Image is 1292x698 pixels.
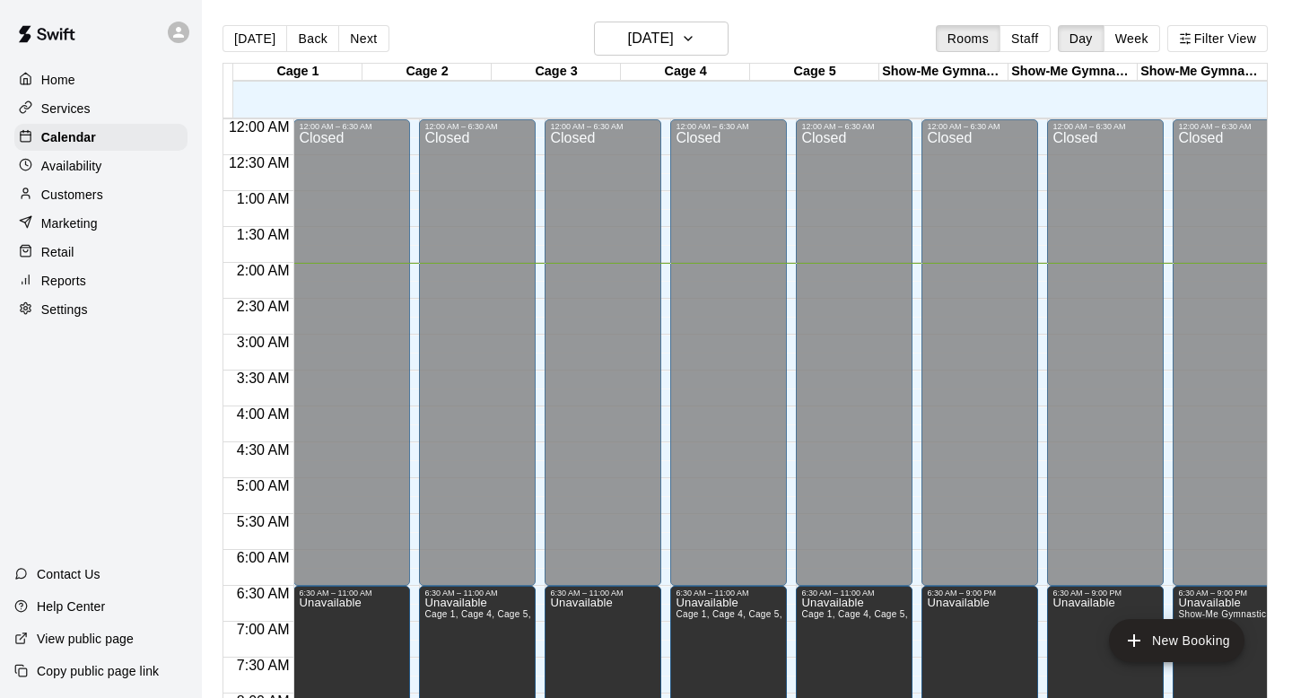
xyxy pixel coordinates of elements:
div: Closed [424,131,530,592]
a: Availability [14,153,188,179]
span: 6:00 AM [232,550,294,565]
p: Contact Us [37,565,100,583]
div: 12:00 AM – 6:30 AM: Closed [293,119,410,586]
div: Cage 3 [492,64,621,81]
div: Show-Me Gymnastics Cage 3 [1138,64,1267,81]
div: 12:00 AM – 6:30 AM [1178,122,1284,131]
p: Availability [41,157,102,175]
div: 6:30 AM – 9:00 PM [1178,589,1284,598]
div: 12:00 AM – 6:30 AM: Closed [545,119,661,586]
a: Calendar [14,124,188,151]
button: [DATE] [223,25,287,52]
div: 12:00 AM – 6:30 AM: Closed [921,119,1038,586]
span: 1:30 AM [232,227,294,242]
button: Filter View [1167,25,1268,52]
span: 5:00 AM [232,478,294,493]
span: 12:30 AM [224,155,294,170]
span: 6:30 AM [232,586,294,601]
div: Show-Me Gymnastics Cage 1 [879,64,1008,81]
div: Home [14,66,188,93]
div: Cage 4 [621,64,750,81]
p: Services [41,100,91,118]
button: add [1109,619,1244,662]
div: 12:00 AM – 6:30 AM: Closed [1047,119,1164,586]
p: Calendar [41,128,96,146]
div: Cage 5 [750,64,879,81]
div: Closed [1052,131,1158,592]
p: Settings [41,301,88,318]
button: Staff [1000,25,1051,52]
div: 12:00 AM – 6:30 AM [801,122,907,131]
div: Closed [676,131,781,592]
div: 12:00 AM – 6:30 AM: Closed [1173,119,1289,586]
a: Retail [14,239,188,266]
span: 5:30 AM [232,514,294,529]
span: 7:00 AM [232,622,294,637]
div: 6:30 AM – 11:00 AM [424,589,530,598]
span: 7:30 AM [232,658,294,673]
div: 12:00 AM – 6:30 AM [1052,122,1158,131]
div: 12:00 AM – 6:30 AM: Closed [670,119,787,586]
button: Rooms [936,25,1000,52]
button: Day [1058,25,1104,52]
div: 12:00 AM – 6:30 AM [676,122,781,131]
div: Closed [927,131,1033,592]
div: 12:00 AM – 6:30 AM: Closed [419,119,536,586]
span: Cage 1, Cage 4, Cage 5, Cage 2 [676,609,816,619]
div: 6:30 AM – 11:00 AM [801,589,907,598]
div: 12:00 AM – 6:30 AM [424,122,530,131]
p: Home [41,71,75,89]
div: Closed [1178,131,1284,592]
button: Next [338,25,388,52]
p: Customers [41,186,103,204]
div: 6:30 AM – 9:00 PM [1052,589,1158,598]
button: [DATE] [594,22,729,56]
div: Closed [550,131,656,592]
span: 2:00 AM [232,263,294,278]
p: Copy public page link [37,662,159,680]
div: Show-Me Gymnastics Cage 2 [1008,64,1138,81]
h6: [DATE] [628,26,674,51]
span: 4:00 AM [232,406,294,422]
p: Marketing [41,214,98,232]
p: Reports [41,272,86,290]
p: Retail [41,243,74,261]
div: Closed [299,131,405,592]
div: 12:00 AM – 6:30 AM [927,122,1033,131]
button: Week [1104,25,1160,52]
div: Cage 2 [362,64,492,81]
a: Services [14,95,188,122]
div: 12:00 AM – 6:30 AM: Closed [796,119,912,586]
span: 4:30 AM [232,442,294,458]
div: 6:30 AM – 9:00 PM [927,589,1033,598]
div: 12:00 AM – 6:30 AM [299,122,405,131]
span: 3:00 AM [232,335,294,350]
span: Cage 1, Cage 4, Cage 5, Cage 2 [801,609,941,619]
div: Closed [801,131,907,592]
div: 6:30 AM – 11:00 AM [676,589,781,598]
span: Cage 1, Cage 4, Cage 5, Cage 2 [424,609,564,619]
span: 1:00 AM [232,191,294,206]
p: View public page [37,630,134,648]
button: Back [286,25,339,52]
a: Reports [14,267,188,294]
div: 6:30 AM – 11:00 AM [299,589,405,598]
a: Customers [14,181,188,208]
span: 3:30 AM [232,371,294,386]
div: 6:30 AM – 11:00 AM [550,589,656,598]
span: 12:00 AM [224,119,294,135]
p: Help Center [37,598,105,615]
div: Cage 1 [233,64,362,81]
span: 2:30 AM [232,299,294,314]
a: Marketing [14,210,188,237]
a: Settings [14,296,188,323]
div: 12:00 AM – 6:30 AM [550,122,656,131]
